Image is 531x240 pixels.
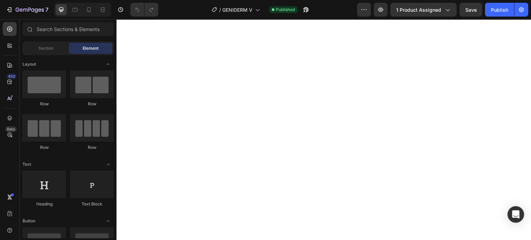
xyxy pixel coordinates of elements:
[7,74,17,79] div: 450
[22,218,35,224] span: Button
[5,126,17,132] div: Beta
[396,6,441,13] span: 1 product assigned
[219,6,221,13] span: /
[22,144,66,151] div: Row
[70,101,114,107] div: Row
[38,45,53,51] span: Section
[117,19,531,240] iframe: Design area
[103,159,114,170] span: Toggle open
[103,59,114,70] span: Toggle open
[103,215,114,227] span: Toggle open
[22,161,31,167] span: Text
[3,3,52,17] button: 7
[45,6,48,14] p: 7
[390,3,457,17] button: 1 product assigned
[83,45,99,51] span: Element
[130,3,158,17] div: Undo/Redo
[222,6,252,13] span: GENIDERM V
[22,22,114,36] input: Search Sections & Elements
[70,144,114,151] div: Row
[22,101,66,107] div: Row
[491,6,508,13] div: Publish
[22,61,36,67] span: Layout
[485,3,514,17] button: Publish
[459,3,482,17] button: Save
[276,7,295,13] span: Published
[465,7,477,13] span: Save
[507,206,524,223] div: Open Intercom Messenger
[70,201,114,207] div: Text Block
[22,201,66,207] div: Heading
